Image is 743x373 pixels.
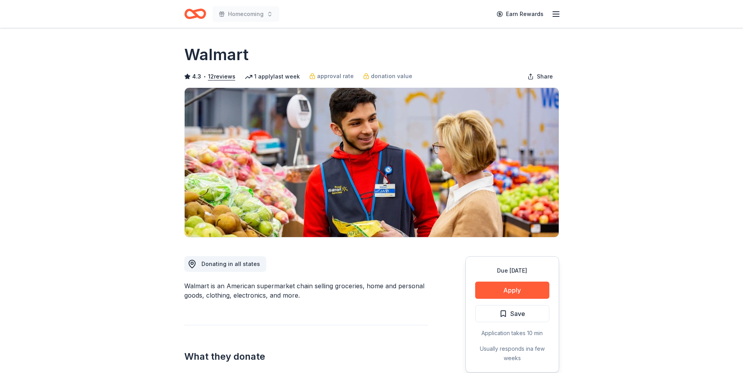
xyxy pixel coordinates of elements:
span: 4.3 [192,72,201,81]
span: • [203,73,206,80]
span: donation value [371,71,412,81]
div: Usually responds in a few weeks [475,344,549,363]
h2: What they donate [184,350,428,363]
h1: Walmart [184,44,249,66]
div: Due [DATE] [475,266,549,275]
span: Donating in all states [201,261,260,267]
span: Homecoming [228,9,264,19]
div: Application takes 10 min [475,328,549,338]
a: approval rate [309,71,354,81]
button: Apply [475,282,549,299]
div: 1 apply last week [245,72,300,81]
span: approval rate [317,71,354,81]
span: Save [510,309,525,319]
button: Homecoming [212,6,279,22]
button: 12reviews [208,72,235,81]
img: Image for Walmart [185,88,559,237]
div: Walmart is an American supermarket chain selling groceries, home and personal goods, clothing, el... [184,281,428,300]
a: donation value [363,71,412,81]
a: Home [184,5,206,23]
button: Share [521,69,559,84]
a: Earn Rewards [492,7,548,21]
button: Save [475,305,549,322]
span: Share [537,72,553,81]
